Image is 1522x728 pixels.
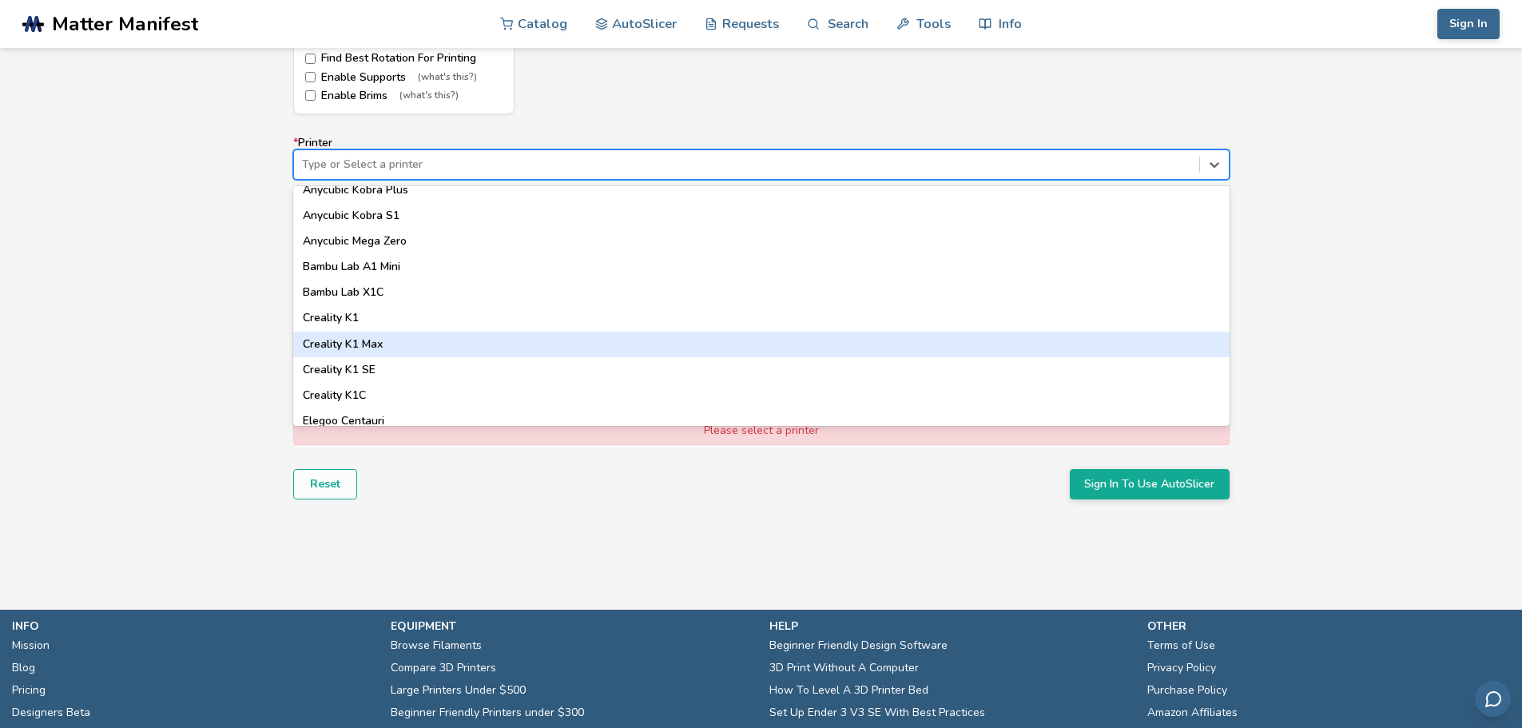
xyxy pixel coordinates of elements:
[293,408,1230,434] div: Elegoo Centauri
[1147,657,1216,679] a: Privacy Policy
[305,54,316,64] input: Find Best Rotation For Printing
[293,332,1230,357] div: Creality K1 Max
[391,635,482,657] a: Browse Filaments
[293,417,1230,444] div: Please select a printer
[293,383,1230,408] div: Creality K1C
[418,72,477,83] span: (what's this?)
[293,229,1230,254] div: Anycubic Mega Zero
[769,657,919,679] a: 3D Print Without A Computer
[305,71,503,84] label: Enable Supports
[391,618,753,635] p: equipment
[302,158,305,171] input: *PrinterType or Select a printerAnycubic I3 Mega SAnycubic KobraAnycubic Kobra 2Anycubic Kobra 2 ...
[293,177,1230,203] div: Anycubic Kobra Plus
[1147,618,1510,635] p: other
[293,357,1230,383] div: Creality K1 SE
[305,90,503,102] label: Enable Brims
[1437,9,1500,39] button: Sign In
[391,657,496,679] a: Compare 3D Printers
[1475,681,1511,717] button: Send feedback via email
[1147,702,1238,724] a: Amazon Affiliates
[391,679,526,702] a: Large Printers Under $500
[293,254,1230,280] div: Bambu Lab A1 Mini
[293,137,1230,180] label: Printer
[305,72,316,82] input: Enable Supports(what's this?)
[769,618,1132,635] p: help
[293,203,1230,229] div: Anycubic Kobra S1
[769,679,928,702] a: How To Level A 3D Printer Bed
[12,702,90,724] a: Designers Beta
[391,702,584,724] a: Beginner Friendly Printers under $300
[12,657,35,679] a: Blog
[52,13,198,35] span: Matter Manifest
[12,679,46,702] a: Pricing
[769,635,948,657] a: Beginner Friendly Design Software
[305,90,316,101] input: Enable Brims(what's this?)
[305,52,503,65] label: Find Best Rotation For Printing
[1147,679,1227,702] a: Purchase Policy
[293,280,1230,305] div: Bambu Lab X1C
[293,305,1230,331] div: Creality K1
[1070,469,1230,499] button: Sign In To Use AutoSlicer
[12,635,50,657] a: Mission
[399,90,459,101] span: (what's this?)
[12,618,375,635] p: info
[769,702,985,724] a: Set Up Ender 3 V3 SE With Best Practices
[1147,635,1215,657] a: Terms of Use
[293,469,357,499] button: Reset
